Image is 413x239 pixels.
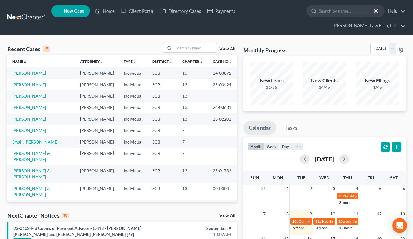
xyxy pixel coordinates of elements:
[314,226,327,230] a: +3 more
[119,125,147,136] td: Individual
[250,77,293,84] div: New Leads
[119,165,147,183] td: Individual
[208,102,237,113] td: 24-03681
[12,168,50,179] a: [PERSON_NAME] & [PERSON_NAME]
[147,136,177,148] td: SCB
[355,185,359,192] span: 4
[92,6,118,17] a: Home
[309,210,313,218] span: 9
[177,165,208,183] td: 13
[286,210,289,218] span: 8
[208,67,237,79] td: 24-03872
[177,125,208,136] td: 7
[147,165,177,183] td: SCB
[75,79,119,90] td: [PERSON_NAME]
[299,219,368,224] span: Confirmation hearing for [PERSON_NAME]
[177,148,208,165] td: 7
[279,142,292,151] button: day
[177,67,208,79] td: 13
[286,185,289,192] span: 1
[75,183,119,200] td: [PERSON_NAME]
[12,93,46,99] a: [PERSON_NAME]
[292,142,303,151] button: list
[273,175,283,180] span: Mon
[243,121,276,135] a: Calendar
[163,231,231,237] div: 10:02AM
[356,84,399,90] div: 1/45
[260,185,266,192] span: 31
[119,183,147,200] td: Individual
[12,105,46,110] a: [PERSON_NAME]
[75,136,119,148] td: [PERSON_NAME]
[303,84,346,90] div: 14/45
[368,175,374,180] span: Fri
[119,200,147,218] td: Individual
[248,142,264,151] button: month
[147,79,177,90] td: SCB
[264,142,279,151] button: week
[12,116,46,121] a: [PERSON_NAME]
[13,226,141,237] a: 23-01024-jd Copies of Payment Advices - CH13 - [PERSON_NAME] [PERSON_NAME] and [PERSON_NAME] [PER...
[329,20,405,31] a: [PERSON_NAME] Law Firm, LLC
[322,219,406,224] span: Hearing for [PERSON_NAME] and [PERSON_NAME]
[100,60,103,64] i: unfold_more
[64,9,84,13] span: New Case
[75,148,119,165] td: [PERSON_NAME]
[177,183,208,200] td: 13
[12,59,27,64] a: Nameunfold_more
[379,185,382,192] span: 5
[124,59,136,64] a: Typeunfold_more
[80,59,103,64] a: Attorneyunfold_more
[263,210,266,218] span: 7
[174,43,217,52] input: Search by name...
[177,79,208,90] td: 13
[330,210,336,218] span: 10
[119,148,147,165] td: Individual
[43,46,50,52] div: 15
[147,183,177,200] td: SCB
[75,102,119,113] td: [PERSON_NAME]
[229,60,232,64] i: unfold_more
[177,90,208,102] td: 13
[119,67,147,79] td: Individual
[147,148,177,165] td: SCB
[219,47,235,51] a: View All
[400,210,406,218] span: 13
[208,200,237,218] td: 23-00254
[12,82,46,87] a: [PERSON_NAME]
[297,175,305,180] span: Tue
[12,151,50,162] a: [PERSON_NAME] & [PERSON_NAME]
[75,90,119,102] td: [PERSON_NAME]
[75,67,119,79] td: [PERSON_NAME]
[147,102,177,113] td: SCB
[12,186,50,197] a: [PERSON_NAME] & [PERSON_NAME]
[75,165,119,183] td: [PERSON_NAME]
[250,175,259,180] span: Sun
[7,45,50,53] div: Recent Cases
[337,200,350,205] a: +3 more
[119,136,147,148] td: Individual
[353,210,359,218] span: 11
[147,90,177,102] td: SCB
[309,185,313,192] span: 2
[177,200,208,218] td: 13
[182,59,203,64] a: Chapterunfold_more
[291,226,304,230] a: +5 more
[152,59,172,64] a: Districtunfold_more
[118,6,158,17] a: Client Portal
[12,139,58,144] a: Small, [PERSON_NAME]
[75,200,119,218] td: [PERSON_NAME]
[250,84,293,90] div: 11/55
[348,194,407,198] span: 341(a) meeting for [PERSON_NAME]
[339,194,348,198] span: 9:30a
[12,70,46,76] a: [PERSON_NAME]
[208,183,237,200] td: 00-0000
[208,165,237,183] td: 25-01732
[204,6,238,17] a: Payments
[213,59,232,64] a: Case Nounfold_more
[319,175,329,180] span: Wed
[292,219,298,224] span: 10a
[219,214,235,218] a: View All
[199,60,203,64] i: unfold_more
[75,113,119,125] td: [PERSON_NAME]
